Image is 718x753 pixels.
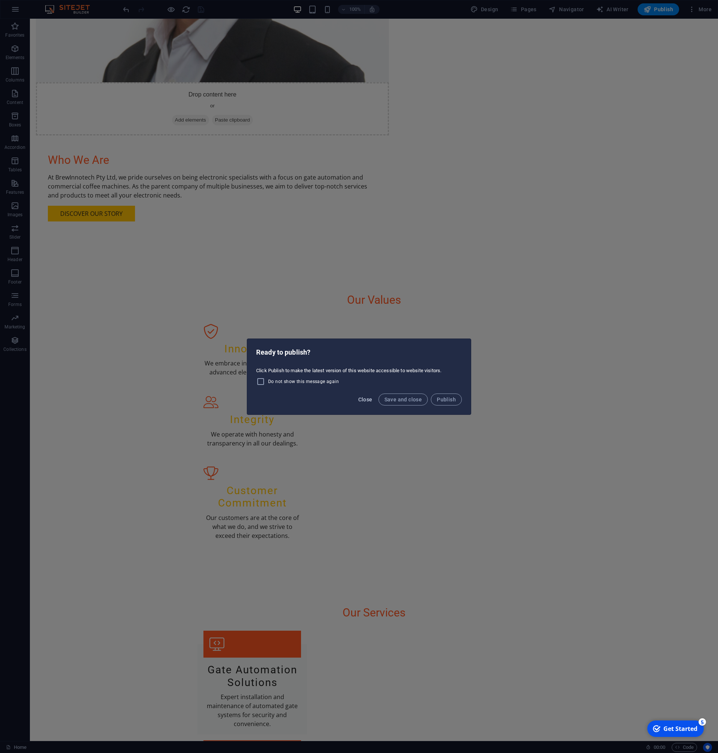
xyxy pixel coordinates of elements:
[355,394,375,405] button: Close
[142,96,179,107] span: Add elements
[256,348,462,357] h2: Ready to publish?
[6,64,359,117] div: Drop content here
[358,397,372,402] span: Close
[247,364,471,389] div: Click Publish to make the latest version of this website accessible to website visitors.
[4,3,61,19] div: Get Started 5 items remaining, 0% complete
[268,379,339,385] span: Do not show this message again
[182,96,223,107] span: Paste clipboard
[55,1,63,8] div: 5
[431,394,462,405] button: Publish
[378,394,428,405] button: Save and close
[384,397,422,402] span: Save and close
[20,7,54,15] div: Get Started
[437,397,456,402] span: Publish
